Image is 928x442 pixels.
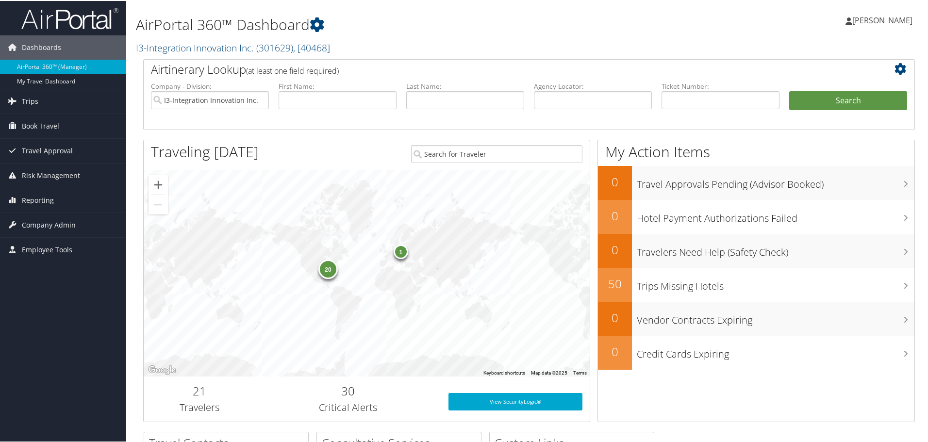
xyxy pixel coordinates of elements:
a: 0Travel Approvals Pending (Advisor Booked) [598,165,914,199]
img: airportal-logo.png [21,6,118,29]
span: ( 301629 ) [256,40,293,53]
h2: 0 [598,309,632,325]
h2: 0 [598,241,632,257]
h3: Travelers [151,400,248,413]
label: Agency Locator: [534,81,652,90]
a: View SecurityLogic® [448,392,582,409]
a: I3-Integration Innovation Inc. [136,40,330,53]
span: Risk Management [22,163,80,187]
h2: 0 [598,173,632,189]
input: Search for Traveler [411,144,582,162]
label: Ticket Number: [662,81,779,90]
h3: Vendor Contracts Expiring [637,308,914,326]
h2: 50 [598,275,632,291]
a: 0Vendor Contracts Expiring [598,301,914,335]
h2: 0 [598,343,632,359]
span: Book Travel [22,113,59,137]
h3: Critical Alerts [263,400,434,413]
button: Search [789,90,907,110]
h3: Travel Approvals Pending (Advisor Booked) [637,172,914,190]
button: Zoom in [149,174,168,194]
h1: AirPortal 360™ Dashboard [136,14,660,34]
label: First Name: [279,81,397,90]
button: Keyboard shortcuts [483,369,525,376]
h2: 0 [598,207,632,223]
div: 20 [318,259,338,278]
a: 0Credit Cards Expiring [598,335,914,369]
a: Terms (opens in new tab) [573,369,587,375]
a: Open this area in Google Maps (opens a new window) [146,363,178,376]
h2: Airtinerary Lookup [151,60,843,77]
a: 0Travelers Need Help (Safety Check) [598,233,914,267]
h3: Hotel Payment Authorizations Failed [637,206,914,224]
label: Company - Division: [151,81,269,90]
h1: Traveling [DATE] [151,141,259,161]
h3: Travelers Need Help (Safety Check) [637,240,914,258]
h3: Trips Missing Hotels [637,274,914,292]
h1: My Action Items [598,141,914,161]
span: (at least one field required) [246,65,339,75]
span: , [ 40468 ] [293,40,330,53]
a: 50Trips Missing Hotels [598,267,914,301]
span: [PERSON_NAME] [852,14,912,25]
span: Employee Tools [22,237,72,261]
span: Travel Approval [22,138,73,162]
h2: 30 [263,382,434,398]
img: Google [146,363,178,376]
span: Trips [22,88,38,113]
a: 0Hotel Payment Authorizations Failed [598,199,914,233]
label: Last Name: [406,81,524,90]
span: Map data ©2025 [531,369,567,375]
span: Company Admin [22,212,76,236]
span: Reporting [22,187,54,212]
div: 1 [393,243,408,258]
span: Dashboards [22,34,61,59]
button: Zoom out [149,194,168,213]
a: [PERSON_NAME] [845,5,922,34]
h3: Credit Cards Expiring [637,342,914,360]
h2: 21 [151,382,248,398]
